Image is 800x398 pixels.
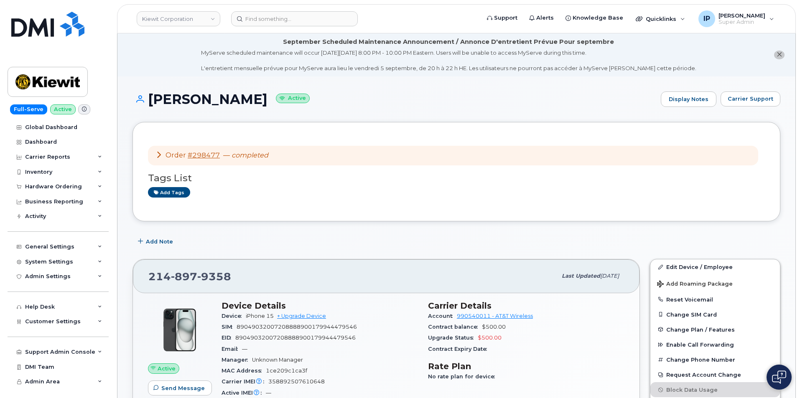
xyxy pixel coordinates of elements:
[235,335,356,341] span: 89049032007208888900179944479546
[478,335,502,341] span: $500.00
[276,94,310,103] small: Active
[252,357,303,363] span: Unknown Manager
[562,273,600,279] span: Last updated
[266,390,271,396] span: —
[268,378,325,385] span: 358892507610648
[650,337,780,352] button: Enable Call Forwarding
[772,370,786,384] img: Open chat
[721,91,780,106] button: Carrier Support
[132,234,180,249] button: Add Note
[650,322,780,337] button: Change Plan / Features
[666,342,734,348] span: Enable Call Forwarding
[222,301,418,311] h3: Device Details
[222,324,237,330] span: SIM
[428,373,499,380] span: No rate plan for device
[657,281,733,289] span: Add Roaming Package
[158,365,176,373] span: Active
[222,368,266,374] span: MAC Address
[428,301,624,311] h3: Carrier Details
[155,305,205,355] img: iPhone_15_Black.png
[728,95,773,103] span: Carrier Support
[222,378,268,385] span: Carrier IMEI
[428,313,457,319] span: Account
[600,273,619,279] span: [DATE]
[222,390,266,396] span: Active IMEI
[283,38,614,46] div: September Scheduled Maintenance Announcement / Annonce D'entretient Prévue Pour septembre
[428,361,624,371] h3: Rate Plan
[148,270,231,283] span: 214
[132,92,657,106] h1: [PERSON_NAME]
[201,49,696,72] div: MyServe scheduled maintenance will occur [DATE][DATE] 8:00 PM - 10:00 PM Eastern. Users will be u...
[457,313,533,319] a: 990540011 - AT&T Wireless
[148,380,212,395] button: Send Message
[222,335,235,341] span: EID
[246,313,274,319] span: iPhone 15
[428,346,491,352] span: Contract Expiry Date
[277,313,326,319] a: + Upgrade Device
[650,307,780,322] button: Change SIM Card
[222,313,246,319] span: Device
[171,270,197,283] span: 897
[166,151,186,159] span: Order
[650,367,780,382] button: Request Account Change
[146,238,173,246] span: Add Note
[237,324,357,330] span: 89049032007208888900179944479546
[428,335,478,341] span: Upgrade Status
[650,292,780,307] button: Reset Voicemail
[650,352,780,367] button: Change Phone Number
[266,368,307,374] span: 1ce209c1ca3f
[197,270,231,283] span: 9358
[666,326,735,332] span: Change Plan / Features
[222,357,252,363] span: Manager
[650,382,780,397] button: Block Data Usage
[428,324,482,330] span: Contract balance
[223,151,268,159] span: —
[188,151,220,159] a: #298477
[148,187,190,198] a: Add tags
[774,51,785,59] button: close notification
[661,91,716,107] a: Display Notes
[650,259,780,274] a: Edit Device / Employee
[242,346,247,352] span: —
[222,346,242,352] span: Email
[232,151,268,159] em: completed
[161,384,205,392] span: Send Message
[482,324,506,330] span: $500.00
[650,275,780,292] button: Add Roaming Package
[148,173,765,183] h3: Tags List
